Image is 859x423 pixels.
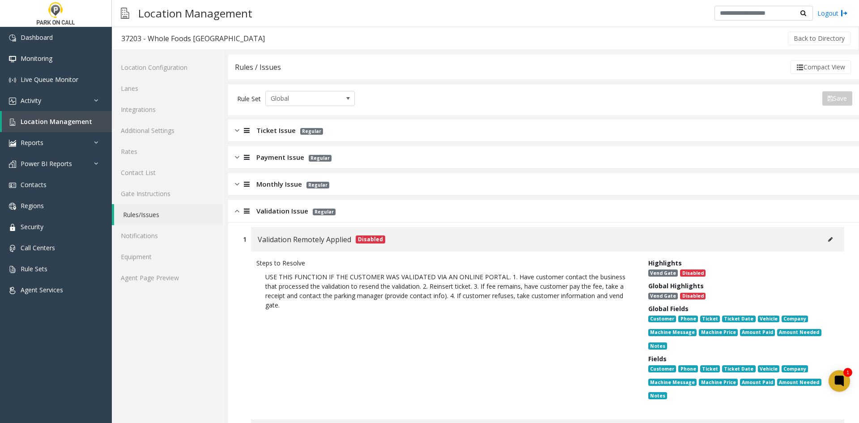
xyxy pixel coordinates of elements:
[9,287,16,294] img: 'icon'
[306,182,329,188] span: Regular
[700,365,720,372] span: Ticket
[791,60,851,74] button: Compact View
[112,57,223,78] a: Location Configuration
[678,365,697,372] span: Phone
[758,316,779,323] span: Vehicle
[256,206,308,216] span: Validation Issue
[313,209,336,215] span: Regular
[21,159,72,168] span: Power BI Reports
[9,203,16,210] img: 'icon'
[9,245,16,252] img: 'icon'
[648,355,667,363] span: Fields
[266,91,336,106] span: Global
[9,266,16,273] img: 'icon'
[21,265,47,273] span: Rule Sets
[309,155,332,162] span: Regular
[256,258,635,268] div: Steps to Resolve
[21,138,43,147] span: Reports
[648,316,676,323] span: Customer
[112,225,223,246] a: Notifications
[9,77,16,84] img: 'icon'
[699,329,737,336] span: Machine Price
[121,33,265,44] div: 37203 - Whole Foods [GEOGRAPHIC_DATA]
[680,293,705,300] span: Disabled
[21,96,41,105] span: Activity
[777,329,821,336] span: Amount Needed
[841,9,848,18] img: logout
[114,204,223,225] a: Rules/Issues
[21,222,43,231] span: Security
[648,304,689,313] span: Global Fields
[112,246,223,267] a: Equipment
[648,293,678,300] span: Vend Gate
[112,183,223,204] a: Gate Instructions
[648,342,667,350] span: Notes
[648,269,678,277] span: Vend Gate
[256,179,302,189] span: Monthly Issue
[699,379,737,386] span: Machine Price
[21,75,78,84] span: Live Queue Monitor
[843,368,852,377] div: 1
[300,128,323,135] span: Regular
[722,316,755,323] span: Ticket Date
[678,316,697,323] span: Phone
[21,54,52,63] span: Monitoring
[21,180,47,189] span: Contacts
[782,316,808,323] span: Company
[740,379,775,386] span: Amount Paid
[121,2,129,24] img: pageIcon
[256,268,635,314] p: USE THIS FUNCTION IF THE CUSTOMER WAS VALIDATED VIA AN ONLINE PORTAL. 1. Have customer contact th...
[9,98,16,105] img: 'icon'
[235,152,239,162] img: closed
[235,61,281,73] div: Rules / Issues
[648,365,676,372] span: Customer
[648,392,667,399] span: Notes
[648,329,697,336] span: Machine Message
[648,379,697,386] span: Machine Message
[256,152,304,162] span: Payment Issue
[9,56,16,63] img: 'icon'
[112,141,223,162] a: Rates
[9,182,16,189] img: 'icon'
[722,365,755,372] span: Ticket Date
[243,235,247,244] div: 1
[758,365,779,372] span: Vehicle
[817,9,848,18] a: Logout
[21,33,53,42] span: Dashboard
[256,125,296,136] span: Ticket Issue
[648,282,704,290] span: Global Highlights
[356,235,385,244] span: Disabled
[235,179,239,189] img: closed
[235,206,239,216] img: opened
[112,162,223,183] a: Contact List
[112,267,223,288] a: Agent Page Preview
[21,117,92,126] span: Location Management
[237,91,261,106] div: Rule Set
[21,286,63,294] span: Agent Services
[782,365,808,372] span: Company
[9,140,16,147] img: 'icon'
[9,224,16,231] img: 'icon'
[9,161,16,168] img: 'icon'
[21,201,44,210] span: Regions
[112,78,223,99] a: Lanes
[9,34,16,42] img: 'icon'
[9,119,16,126] img: 'icon'
[112,99,223,120] a: Integrations
[700,316,720,323] span: Ticket
[2,111,112,132] a: Location Management
[740,329,775,336] span: Amount Paid
[235,125,239,136] img: closed
[21,244,55,252] span: Call Centers
[648,259,682,267] span: Highlights
[822,91,852,106] button: Save
[258,234,351,245] span: Validation Remotely Applied
[112,120,223,141] a: Additional Settings
[680,269,705,277] span: Disabled
[788,32,850,45] button: Back to Directory
[134,2,257,24] h3: Location Management
[777,379,821,386] span: Amount Needed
